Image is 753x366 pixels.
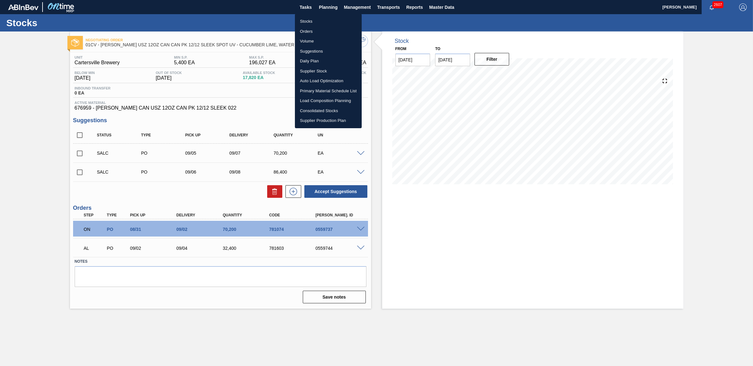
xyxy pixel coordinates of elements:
[295,56,362,66] a: Daily Plan
[295,76,362,86] a: Auto Load Optimization
[295,116,362,126] a: Supplier Production Plan
[295,86,362,96] a: Primary Material Schedule List
[295,96,362,106] a: Load Composition Planning
[295,46,362,56] a: Suggestions
[295,26,362,37] a: Orders
[295,66,362,76] a: Supplier Stock
[295,16,362,26] a: Stocks
[295,36,362,46] a: Volume
[295,106,362,116] a: Consolidated Stocks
